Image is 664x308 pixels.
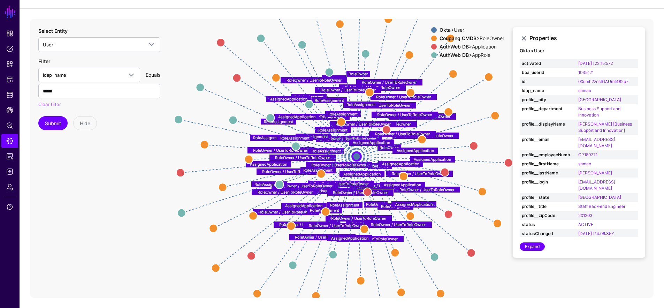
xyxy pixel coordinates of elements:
text: RoleOwner [324,76,344,81]
text: AssignedApplication [384,182,421,187]
text: RoleAssignment [381,204,410,209]
a: CAEP Hub [1,103,18,117]
span: Dashboard [6,30,13,37]
text: RoleAssignment [312,148,341,153]
text: RoleAssignment [318,128,348,133]
strong: profile__zipCode [522,212,574,219]
text: RoleOwner / UserToRoleOwner [333,190,388,195]
text: RoleAssignment [254,182,284,187]
a: Policies [1,42,18,56]
a: Admin [1,180,18,194]
strong: Okta [440,27,451,33]
text: RoleOwner / UserToRoleOwner [343,236,398,241]
text: RoleOwner / UserToRoleOwner [277,183,333,188]
strong: status [522,221,574,228]
text: RoleOwner / UserToRoleOwner [296,188,351,193]
text: RoleOwner [366,202,386,206]
text: RoleAssignment [299,134,328,139]
text: RoleOwner / UserToRoleOwner [314,181,369,186]
text: AssignedApplication [285,203,322,208]
span: Policy Lens [6,122,13,129]
text: RoleOwner / UserToRoleOwner [289,114,344,119]
text: RoleOwner / UserToRoleOwner [345,85,400,90]
text: RoleOwner / UserToRoleOwner [287,78,342,83]
text: RoleOwner / UserToRoleOwner [398,133,453,138]
text: RoleOwner / UserToRoleOwner [275,155,330,160]
a: [DATE]T14:06:35Z [578,231,614,236]
strong: profile__login [522,179,574,185]
strong: profile__email [522,136,574,143]
a: 1035121 [578,70,594,75]
text: RoleAssignment [310,208,339,213]
strong: Okta > [520,48,534,53]
text: RoleAssignment [315,98,344,103]
strong: profile__firstName [522,161,574,167]
span: Identity Data Fabric [6,91,13,98]
text: RoleOwner / UserToRoleOwner [311,162,366,167]
span: Policies [6,45,13,52]
text: RoleOwner / UserToRoleOwner [279,222,334,227]
text: RoleOwner [380,145,399,150]
span: Admin [6,183,13,190]
text: RoleOwner / UserToRoleOwner [351,221,406,226]
a: 00umh2zosfOAUmt482p7 [578,79,628,84]
a: Staff Back-end Engineer [578,204,625,209]
a: [EMAIL_ADDRESS][DOMAIN_NAME] [578,137,615,148]
a: Access Reporting [1,149,18,163]
text: RoleOwner / UserToRoleOwner [253,148,308,152]
a: SGNL [4,4,16,20]
strong: profile__state [522,194,574,201]
span: Snippets [6,61,13,68]
text: RoleAssignment [280,135,310,140]
a: 201203 [578,213,593,218]
text: AssignedApplication [343,171,381,176]
a: Identity Data Fabric [1,88,18,102]
span: Logs [6,168,13,175]
span: CAEP Hub [6,107,13,114]
label: Filter [38,58,50,65]
a: shmao [578,161,591,166]
span: Support [6,203,13,210]
a: Policy Lens [1,119,18,133]
text: RoleOwner / UserToRoleOwner [377,112,432,117]
a: CP189771 [578,152,597,157]
text: RoleOwner / UserToRoleOwner [356,122,411,127]
strong: Coupang CMDB [440,35,476,41]
strong: profile__displayName [522,121,574,127]
a: Expand [520,242,545,251]
strong: id [522,78,574,85]
text: RoleAssignment [330,203,359,208]
div: Equals [143,71,163,78]
text: RoleOwner / UserToRoleOwner [356,183,411,188]
text: RoleOwner / UserToRoleOwner [392,171,447,176]
a: Dashboard [1,27,18,40]
span: ldap_name [43,72,66,78]
text: RoleOwner / UserToRoleOwner [262,169,317,174]
span: Data Lens [6,137,13,144]
text: RoleOwner / UserToRoleOwner [336,121,391,126]
strong: boa_userid [522,69,574,76]
a: [EMAIL_ADDRESS][DOMAIN_NAME] [578,179,615,191]
span: Access Reporting [6,153,13,160]
h4: User [520,48,638,54]
text: RoleOwner / UserToRoleOwner [362,80,417,85]
text: RoleOwner / UserToRoleOwner [321,136,376,141]
strong: profile__title [522,203,574,210]
strong: profile__lastName [522,170,574,176]
a: [GEOGRAPHIC_DATA] [578,97,621,102]
text: AssignedApplication [353,140,390,145]
text: AssignedApplication [395,202,433,206]
label: Select Entity [38,27,68,35]
text: RoleOwner / UserToRoleOwner [371,222,426,227]
a: Protected Systems [1,73,18,87]
a: Business Support and Innovation [578,106,620,118]
text: AssignedApplication [397,148,434,153]
strong: ldap_name [522,88,574,94]
h3: Properties [529,35,638,42]
text: RoleOwner / UserToRoleOwner [375,131,430,136]
text: RoleAssignment [294,95,323,99]
text: RoleOwner [370,164,390,168]
strong: AuthWeb DB [440,44,469,50]
a: [GEOGRAPHIC_DATA] [578,195,621,200]
strong: activated [522,60,574,67]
